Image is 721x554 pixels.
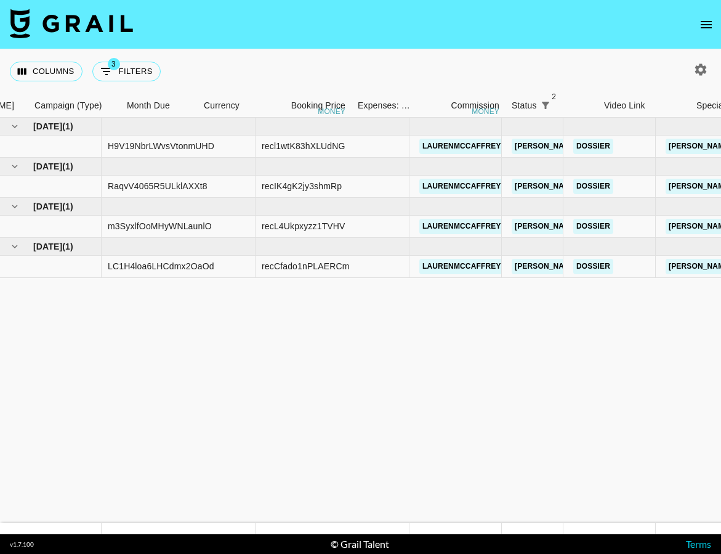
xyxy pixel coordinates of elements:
div: Month Due [127,94,170,118]
div: money [318,108,345,115]
button: hide children [6,198,23,215]
div: Video Link [598,94,690,118]
div: Campaign (Type) [28,94,121,118]
button: Show filters [537,97,554,114]
span: [DATE] [33,200,62,213]
div: recCfado1nPLAERCm [262,260,350,272]
div: m3SyxlfOoMHyWNLaunlO [108,220,212,232]
div: RaqvV4065R5ULklAXXt8 [108,180,207,192]
a: Dossier [573,179,613,194]
a: laurenmccaffrey [419,259,504,274]
button: Show filters [92,62,161,81]
button: hide children [6,158,23,175]
button: Select columns [10,62,83,81]
a: laurenmccaffrey [419,139,504,154]
span: ( 1 ) [62,240,73,253]
div: © Grail Talent [331,538,389,550]
a: Dossier [573,259,613,274]
button: hide children [6,118,23,135]
a: Dossier [573,219,613,234]
div: H9V19NbrLWvsVtonmUHD [108,140,214,152]
div: recL4Ukpxyzz1TVHV [262,220,345,232]
div: Status [506,94,598,118]
div: recIK4gK2jy3shmRp [262,180,342,192]
div: Video Link [604,94,645,118]
div: Status [512,94,537,118]
a: laurenmccaffrey [419,219,504,234]
a: Dossier [573,139,613,154]
div: 2 active filters [537,97,554,114]
div: Currency [198,94,259,118]
a: Terms [686,538,711,550]
span: ( 1 ) [62,120,73,132]
div: Commission [451,94,499,118]
div: Expenses: Remove Commission? [358,94,411,118]
div: Expenses: Remove Commission? [352,94,413,118]
div: Currency [204,94,240,118]
span: [DATE] [33,160,62,173]
div: Campaign (Type) [34,94,102,118]
button: hide children [6,238,23,255]
div: Booking Price [291,94,345,118]
button: open drawer [694,12,719,37]
span: ( 1 ) [62,200,73,213]
span: 2 [548,91,560,103]
span: 3 [108,58,120,70]
div: recl1wtK83hXLUdNG [262,140,345,152]
div: Month Due [121,94,198,118]
button: Sort [554,97,571,114]
div: LC1H4loa6LHCdmx2OaOd [108,260,214,272]
a: laurenmccaffrey [419,179,504,194]
span: [DATE] [33,240,62,253]
span: ( 1 ) [62,160,73,173]
div: money [472,108,499,115]
img: Grail Talent [10,9,133,38]
span: [DATE] [33,120,62,132]
div: v 1.7.100 [10,540,34,548]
